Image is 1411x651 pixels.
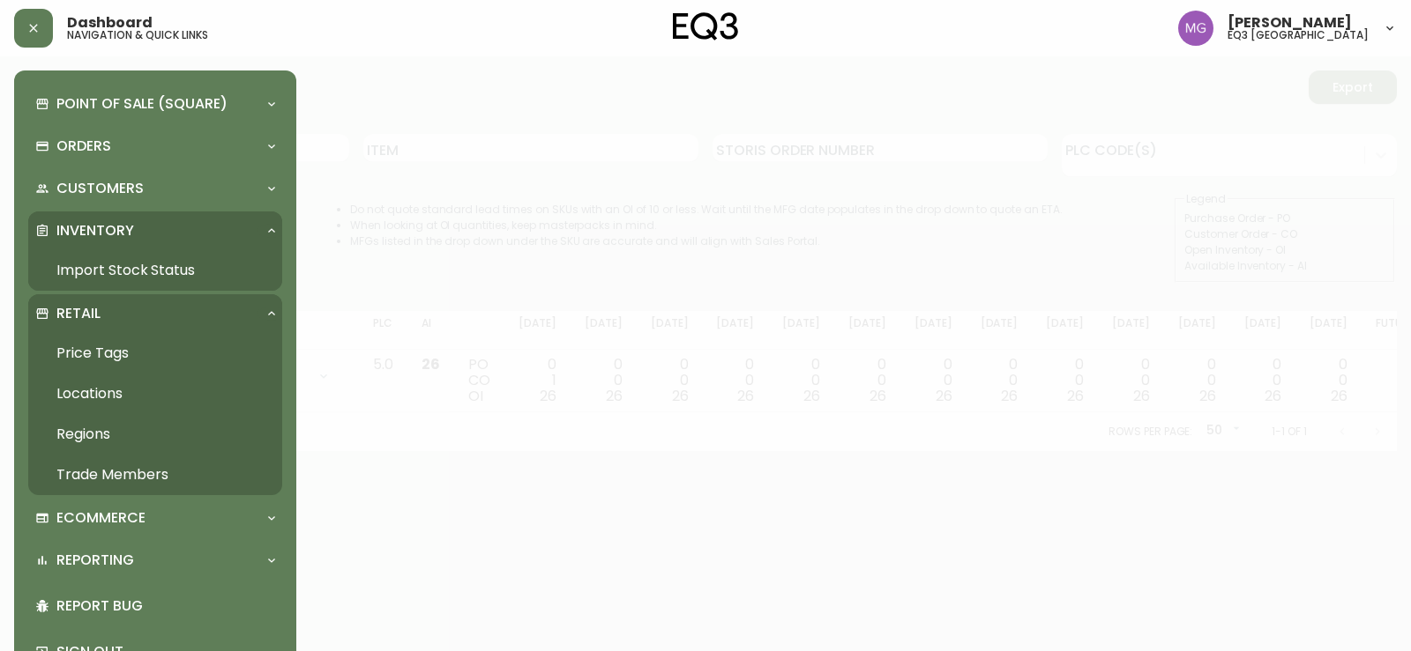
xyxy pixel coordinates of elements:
p: Orders [56,137,111,156]
p: Point of Sale (Square) [56,94,228,114]
h5: navigation & quick links [67,30,208,41]
img: de8837be2a95cd31bb7c9ae23fe16153 [1178,11,1213,46]
a: Trade Members [28,455,282,495]
h5: eq3 [GEOGRAPHIC_DATA] [1228,30,1369,41]
div: Ecommerce [28,499,282,537]
div: Customers [28,169,282,208]
div: Inventory [28,211,282,250]
div: Reporting [28,541,282,580]
p: Retail [56,304,101,323]
a: Price Tags [28,333,282,374]
a: Locations [28,374,282,414]
div: Report Bug [28,583,282,629]
p: Customers [56,179,144,198]
div: Point of Sale (Square) [28,85,282,123]
a: Regions [28,414,282,455]
p: Report Bug [56,596,275,616]
p: Inventory [56,221,134,240]
p: Ecommerce [56,508,146,528]
span: Dashboard [67,16,153,30]
p: Reporting [56,551,134,570]
div: Orders [28,127,282,166]
a: Import Stock Status [28,250,282,291]
img: logo [673,12,738,41]
span: [PERSON_NAME] [1228,16,1352,30]
div: Retail [28,294,282,333]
